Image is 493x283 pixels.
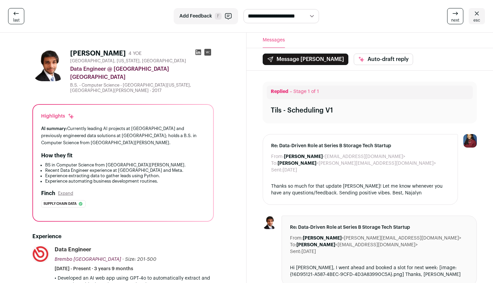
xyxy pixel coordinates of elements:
[70,83,214,93] div: B.S. - Computer Science - [GEOGRAPHIC_DATA][US_STATE], [GEOGRAPHIC_DATA][PERSON_NAME] - 2017
[278,160,436,167] dd: <[PERSON_NAME][EMAIL_ADDRESS][DOMAIN_NAME]>
[271,153,284,160] dt: From:
[284,154,323,159] b: [PERSON_NAME]
[215,13,222,20] span: F
[32,49,65,81] img: 9b36b00a36cb80e2d3d98e5bc43dfdbd83b78ffa0ec2831d517b3f9cf30c4b4a.jpg
[290,242,296,248] dt: To:
[293,89,319,94] span: Stage 1 of 1
[290,224,468,231] span: Re: Data-Driven Role at Series B Storage Tech Startup
[58,191,73,196] button: Expand
[301,248,316,255] dd: [DATE]
[354,54,413,65] button: Auto-draft reply
[45,168,205,173] li: Recent Data Engineer experience at [GEOGRAPHIC_DATA] and Meta.
[45,179,205,184] li: Experience automating business development routines.
[70,49,126,58] h1: [PERSON_NAME]
[41,152,72,160] h2: How they fit
[174,8,238,24] button: Add Feedback F
[271,143,449,149] span: Re: Data-Driven Role at Series B Storage Tech Startup
[296,242,418,248] dd: <[EMAIL_ADDRESS][DOMAIN_NAME]>
[70,65,214,81] div: Data Engineer @ [GEOGRAPHIC_DATA] [GEOGRAPHIC_DATA]
[284,153,405,160] dd: <[EMAIL_ADDRESS][DOMAIN_NAME]>
[263,33,285,48] button: Messages
[55,257,121,262] span: Brembo [GEOGRAPHIC_DATA]
[290,89,292,94] span: –
[128,50,142,57] div: 4 YOE
[179,13,212,20] span: Add Feedback
[469,8,485,24] a: esc
[271,106,333,115] div: Tils - Scheduling V1
[463,134,477,148] img: 10010497-medium_jpg
[41,113,75,120] div: Highlights
[271,160,278,167] dt: To:
[45,162,205,168] li: BS in Computer Science from [GEOGRAPHIC_DATA][PERSON_NAME].
[271,167,283,174] dt: Sent:
[13,18,20,23] span: last
[41,125,205,146] div: Currently leading AI projects at [GEOGRAPHIC_DATA] and previously engineered data solutions at [G...
[303,235,461,242] dd: <[PERSON_NAME][EMAIL_ADDRESS][DOMAIN_NAME]>
[70,58,186,64] span: [GEOGRAPHIC_DATA], [US_STATE], [GEOGRAPHIC_DATA]
[263,54,348,65] button: Message [PERSON_NAME]
[296,243,335,247] b: [PERSON_NAME]
[263,216,276,229] img: 9b36b00a36cb80e2d3d98e5bc43dfdbd83b78ffa0ec2831d517b3f9cf30c4b4a.jpg
[41,126,67,131] span: AI summary:
[290,235,303,242] dt: From:
[41,189,55,197] h2: Finch
[32,232,214,241] h2: Experience
[8,8,24,24] a: last
[451,18,459,23] span: next
[55,246,91,253] div: Data Engineer
[55,265,133,272] span: [DATE] - Present · 3 years 9 months
[303,236,342,241] b: [PERSON_NAME]
[271,89,288,94] span: Replied
[45,173,205,179] li: Experience extracting data to gather leads using Python.
[122,257,156,262] span: · Size: 201-500
[33,246,48,262] img: 353606a582a6645ad923c7422dde8916041dd66faefcb07d77cc293dce953bc5.jpg
[278,161,316,166] b: [PERSON_NAME]
[290,248,301,255] dt: Sent:
[283,167,297,174] dd: [DATE]
[473,18,480,23] span: esc
[271,183,449,196] div: Thanks so much for that update [PERSON_NAME]! Let me know whenever you have any questions/feedbac...
[43,200,77,207] span: Supply chain data
[447,8,463,24] a: next
[290,264,468,278] div: Hi [PERSON_NAME], I went ahead and booked a slot for next week: [image: {16D95121-A587-4BEC-9CFD-...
